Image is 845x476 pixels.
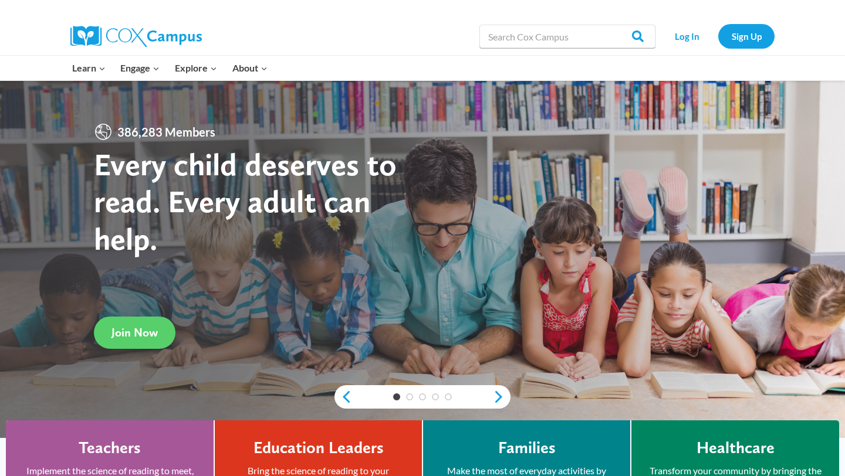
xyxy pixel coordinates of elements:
a: 3 [419,393,426,400]
a: 4 [432,393,439,400]
span: Explore [175,60,217,76]
nav: Secondary Navigation [661,24,775,48]
div: content slider buttons [334,385,511,409]
strong: Every child deserves to read. Every adult can help. [94,145,397,257]
span: 386,283 Members [113,123,220,141]
h4: Healthcare [697,438,775,458]
h4: Families [498,438,556,458]
span: Learn [72,60,106,76]
a: next [493,390,511,404]
a: 5 [445,393,452,400]
span: About [232,60,268,76]
a: 1 [393,393,400,400]
a: Sign Up [718,24,775,48]
a: previous [334,390,352,404]
h4: Teachers [79,438,141,458]
span: Join Now [111,325,158,339]
h4: Education Leaders [253,438,384,458]
img: Cox Campus [70,26,202,47]
nav: Primary Navigation [65,56,275,80]
a: 2 [406,393,413,400]
input: Search Cox Campus [479,25,655,48]
span: Engage [120,60,160,76]
a: Join Now [94,317,175,349]
a: Log In [661,24,712,48]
